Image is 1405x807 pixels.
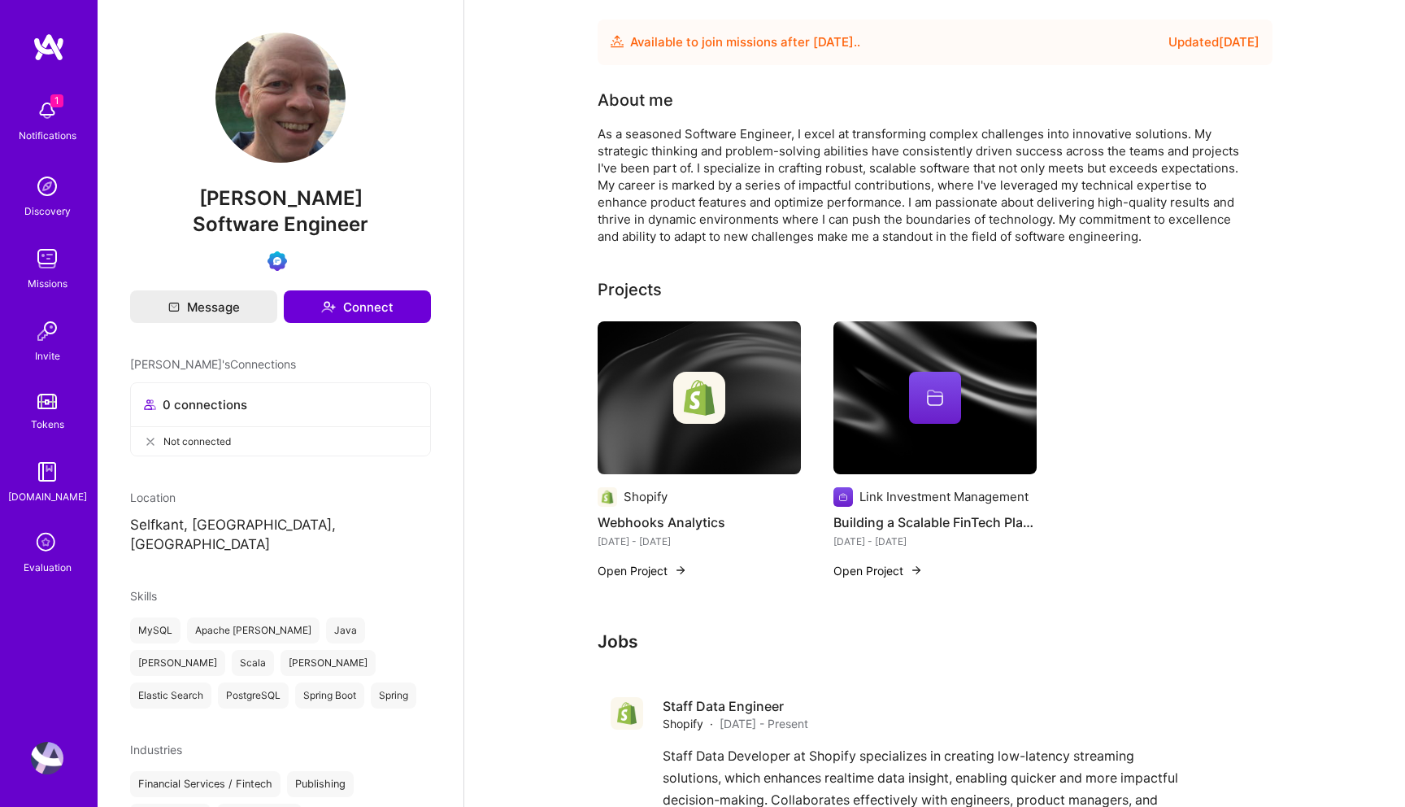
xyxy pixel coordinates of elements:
button: Connect [284,290,431,323]
p: Selfkant, [GEOGRAPHIC_DATA], [GEOGRAPHIC_DATA] [130,516,431,555]
span: Skills [130,589,157,603]
div: PostgreSQL [218,683,289,709]
img: cover [598,321,801,474]
div: Available to join missions after [DATE] . . [630,33,860,52]
img: Evaluation Call Booked [268,251,287,271]
span: Industries [130,743,182,757]
span: · [710,715,713,732]
span: [PERSON_NAME] [130,186,431,211]
img: Availability [611,35,624,48]
div: Notifications [19,127,76,144]
h4: Building a Scalable FinTech Platform at Link Investment Management [833,512,1037,533]
div: Elastic Search [130,683,211,709]
div: Invite [35,347,60,364]
img: logo [33,33,65,62]
img: guide book [31,456,63,488]
div: [PERSON_NAME] [281,650,376,676]
span: 1 [50,94,63,107]
h4: Staff Data Engineer [663,697,808,715]
button: 0 connectionsNot connected [130,382,431,456]
div: [DATE] - [DATE] [598,533,801,550]
h4: Webhooks Analytics [598,512,801,533]
i: icon CloseGray [144,435,157,448]
img: discovery [31,170,63,203]
div: [DOMAIN_NAME] [8,488,87,505]
div: Apache [PERSON_NAME] [187,617,320,643]
img: bell [31,94,63,127]
i: icon Collaborator [144,399,156,411]
div: Java [326,617,365,643]
img: cover [833,321,1037,474]
div: MySQL [130,617,181,643]
a: User Avatar [27,742,67,774]
img: Company logo [611,697,643,730]
img: arrow-right [910,564,923,577]
img: User Avatar [215,33,346,163]
div: Spring Boot [295,683,364,709]
i: icon SelectionTeam [32,528,63,559]
span: Not connected [163,433,231,450]
div: As a seasoned Software Engineer, I excel at transforming complex challenges into innovative solut... [598,125,1248,245]
span: Shopify [663,715,703,732]
button: Open Project [598,562,687,579]
div: Publishing [287,771,354,797]
div: About me [598,88,673,112]
img: tokens [37,394,57,409]
div: [DATE] - [DATE] [833,533,1037,550]
img: Company logo [598,487,617,507]
span: [DATE] - Present [720,715,808,732]
i: icon Mail [168,301,180,312]
img: arrow-right [674,564,687,577]
div: Shopify [624,488,668,505]
img: User Avatar [31,742,63,774]
div: Updated [DATE] [1168,33,1259,52]
img: Company logo [673,372,725,424]
div: Location [130,489,431,506]
div: Missions [28,275,67,292]
div: Scala [232,650,274,676]
img: teamwork [31,242,63,275]
h3: Jobs [598,631,1272,652]
div: Projects [598,277,662,302]
span: 0 connections [163,396,247,413]
div: Evaluation [24,559,72,576]
div: Tokens [31,416,64,433]
div: Financial Services / Fintech [130,771,281,797]
div: Link Investment Management [859,488,1029,505]
i: icon Connect [321,299,336,314]
button: Message [130,290,277,323]
span: Software Engineer [193,212,368,236]
div: Spring [371,683,416,709]
span: [PERSON_NAME]'s Connections [130,356,296,373]
img: Invite [31,315,63,347]
div: [PERSON_NAME] [130,650,225,676]
button: Open Project [833,562,923,579]
div: Discovery [24,203,71,220]
img: Company logo [833,487,853,507]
